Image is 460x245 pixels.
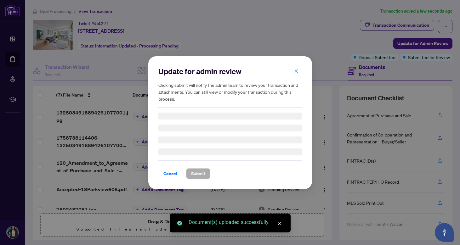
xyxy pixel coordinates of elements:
span: close [294,69,298,73]
span: Cancel [163,169,177,179]
button: Submit [186,168,210,179]
a: Close [276,220,283,227]
div: Document(s) uploaded successfully. [189,219,283,226]
button: Open asap [435,223,454,242]
h5: Clicking submit will notify the admin team to review your transaction and attachments. You can st... [158,81,302,102]
span: close [277,221,282,226]
span: check-circle [177,221,182,226]
button: Cancel [158,168,182,179]
h2: Update for admin review [158,66,302,76]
